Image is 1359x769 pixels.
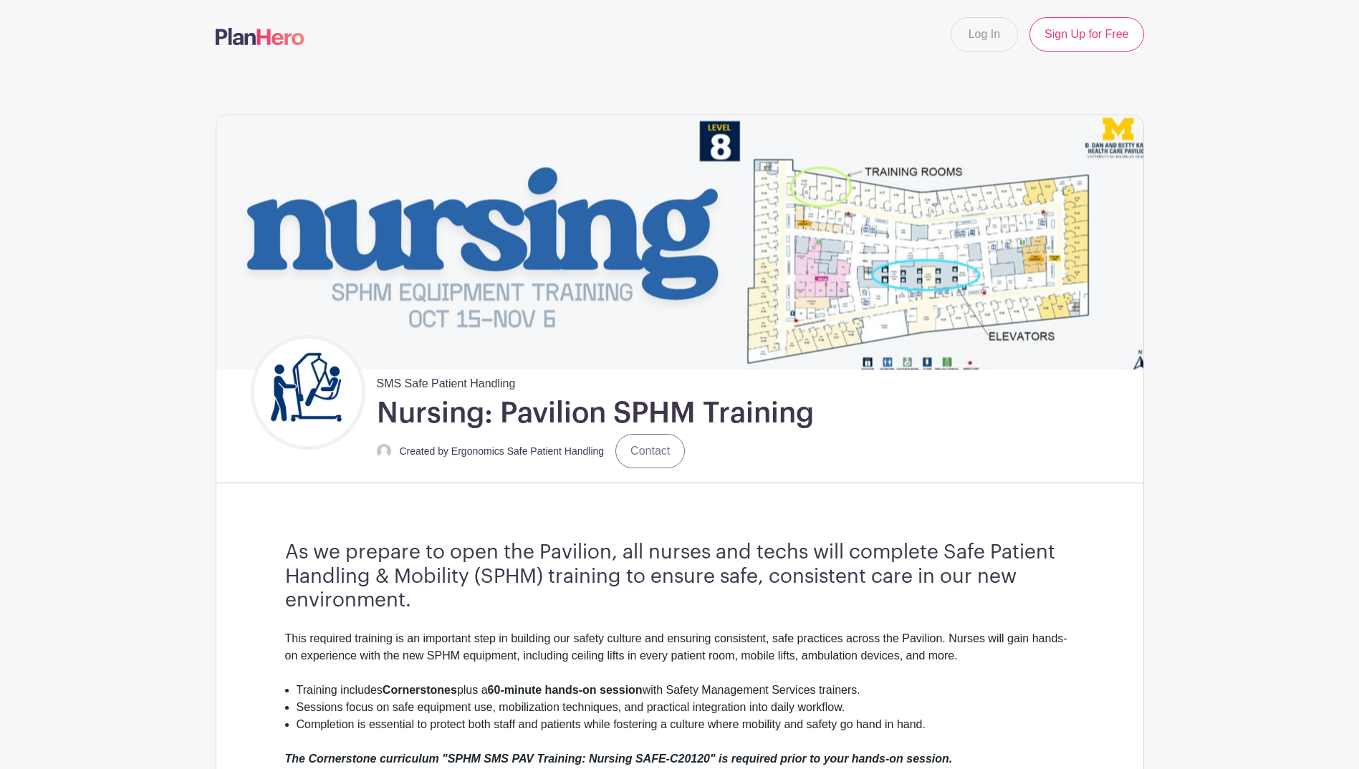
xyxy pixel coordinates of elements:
li: Training includes plus a with Safety Management Services trainers. [297,682,1075,699]
img: Untitled%20design.png [254,339,362,446]
h1: Nursing: Pavilion SPHM Training [377,395,814,431]
h3: As we prepare to open the Pavilion, all nurses and techs will complete Safe Patient Handling & Mo... [285,541,1075,613]
div: This required training is an important step in building our safety culture and ensuring consisten... [285,630,1075,682]
span: SMS Safe Patient Handling [377,369,516,392]
img: default-ce2991bfa6775e67f084385cd625a349d9dcbb7a52a09fb2fda1e96e2d18dcdb.png [377,444,391,458]
a: Contact [615,434,685,468]
img: logo-507f7623f17ff9eddc593b1ce0a138ce2505c220e1c5a4e2b4648c50719b7d32.svg [216,28,304,45]
strong: 60-minute hands-on session [488,684,643,696]
li: Completion is essential to protect both staff and patients while fostering a culture where mobili... [297,716,1075,733]
a: Log In [951,17,1018,52]
li: Sessions focus on safe equipment use, mobilization techniques, and practical integration into dai... [297,699,1075,716]
img: event_banner_9715.png [216,115,1143,369]
a: Sign Up for Free [1029,17,1143,52]
strong: Cornerstones [383,684,457,696]
small: Created by Ergonomics Safe Patient Handling [400,445,605,457]
em: The Cornerstone curriculum "SPHM SMS PAV Training: Nursing SAFE-C20120" is required prior to your... [285,753,953,765]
